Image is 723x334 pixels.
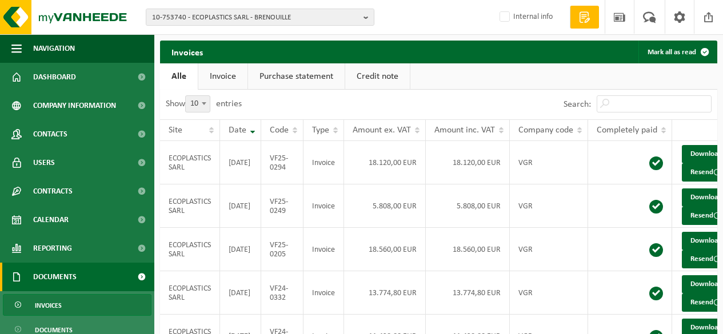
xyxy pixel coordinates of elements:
td: VF25-0249 [261,184,303,228]
td: 5.808,00 EUR [426,184,510,228]
span: Navigation [33,34,75,63]
td: VF25-0205 [261,228,303,271]
a: Credit note [345,63,410,90]
span: 10 [185,95,210,112]
span: Amount ex. VAT [353,126,411,135]
td: VGR [510,141,588,184]
td: 18.120,00 EUR [344,141,426,184]
span: Dashboard [33,63,76,91]
td: VF25-0294 [261,141,303,184]
td: [DATE] [220,141,261,184]
td: Invoice [303,141,344,184]
span: Amount inc. VAT [434,126,495,135]
td: VGR [510,228,588,271]
span: Company code [518,126,573,135]
label: Show entries [166,99,242,108]
td: 13.774,80 EUR [344,271,426,315]
a: Alle [160,63,198,90]
td: Invoice [303,271,344,315]
span: Invoices [35,295,62,316]
span: Reporting [33,234,72,263]
td: 5.808,00 EUR [344,184,426,228]
td: VGR [510,184,588,228]
span: Contacts [33,120,67,148]
span: Type [312,126,329,135]
button: 10-753740 - ECOPLASTICS SARL - BRENOUILLE [146,9,374,26]
td: ECOPLASTICS SARL [160,184,220,228]
a: Invoices [3,294,151,316]
h2: Invoices [160,41,214,63]
label: Search: [564,100,591,109]
span: Users [33,148,55,177]
span: Company information [33,91,116,120]
a: Invoice [198,63,247,90]
span: 10 [186,96,210,112]
label: Internal info [497,9,553,26]
td: VF24-0332 [261,271,303,315]
td: [DATE] [220,271,261,315]
td: ECOPLASTICS SARL [160,271,220,315]
span: Contracts [33,177,73,206]
td: [DATE] [220,228,261,271]
span: Calendar [33,206,69,234]
span: Completely paid [597,126,657,135]
td: Invoice [303,228,344,271]
button: Mark all as read [638,41,716,63]
span: 10-753740 - ECOPLASTICS SARL - BRENOUILLE [152,9,359,26]
td: 18.560,00 EUR [344,228,426,271]
td: 18.120,00 EUR [426,141,510,184]
span: Site [169,126,182,135]
td: Invoice [303,184,344,228]
td: 13.774,80 EUR [426,271,510,315]
span: Documents [33,263,77,291]
span: Code [270,126,289,135]
td: 18.560,00 EUR [426,228,510,271]
a: Purchase statement [248,63,345,90]
td: ECOPLASTICS SARL [160,141,220,184]
td: ECOPLASTICS SARL [160,228,220,271]
td: VGR [510,271,588,315]
td: [DATE] [220,184,261,228]
span: Date [229,126,246,135]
